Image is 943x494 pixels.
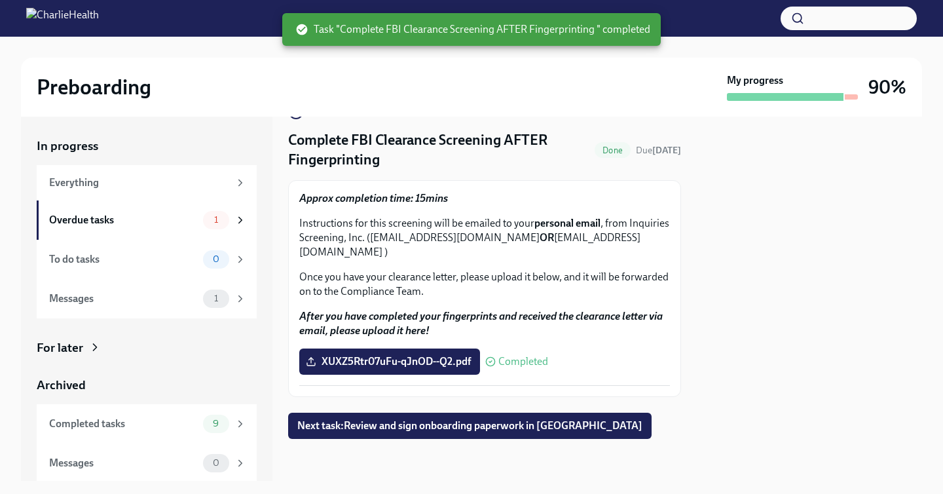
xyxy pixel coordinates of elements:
span: September 8th, 2025 09:00 [636,144,681,157]
a: Archived [37,377,257,394]
a: Everything [37,165,257,200]
a: Messages0 [37,444,257,483]
div: Messages [49,292,198,306]
div: Completed tasks [49,417,198,431]
label: XUXZ5Rtr07uFu-qJnOD--Q2.pdf [299,349,480,375]
span: 9 [205,419,227,428]
button: Next task:Review and sign onboarding paperwork in [GEOGRAPHIC_DATA] [288,413,652,439]
div: To do tasks [49,252,198,267]
span: XUXZ5Rtr07uFu-qJnOD--Q2.pdf [308,355,471,368]
a: Messages1 [37,279,257,318]
div: Overdue tasks [49,213,198,227]
div: For later [37,339,83,356]
a: Completed tasks9 [37,404,257,444]
div: Messages [49,456,198,470]
a: To do tasks0 [37,240,257,279]
span: Due [636,145,681,156]
p: Instructions for this screening will be emailed to your , from Inquiries Screening, Inc. ([EMAIL_... [299,216,670,259]
span: 0 [205,254,227,264]
strong: OR [540,231,554,244]
span: Next task : Review and sign onboarding paperwork in [GEOGRAPHIC_DATA] [297,419,642,432]
span: 0 [205,458,227,468]
h2: Preboarding [37,74,151,100]
img: CharlieHealth [26,8,99,29]
a: Overdue tasks1 [37,200,257,240]
span: Task "Complete FBI Clearance Screening AFTER Fingerprinting " completed [295,22,650,37]
h4: Complete FBI Clearance Screening AFTER Fingerprinting [288,130,589,170]
strong: personal email [534,217,601,229]
span: Done [595,145,631,155]
strong: After you have completed your fingerprints and received the clearance letter via email, please up... [299,310,663,337]
p: Once you have your clearance letter, please upload it below, and it will be forwarded on to the C... [299,270,670,299]
a: In progress [37,138,257,155]
strong: My progress [727,73,783,88]
strong: Approx completion time: 15mins [299,192,448,204]
h3: 90% [868,75,906,99]
span: 1 [206,294,226,303]
span: Completed [498,356,548,367]
span: 1 [206,215,226,225]
strong: [DATE] [652,145,681,156]
a: For later [37,339,257,356]
div: Everything [49,176,229,190]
